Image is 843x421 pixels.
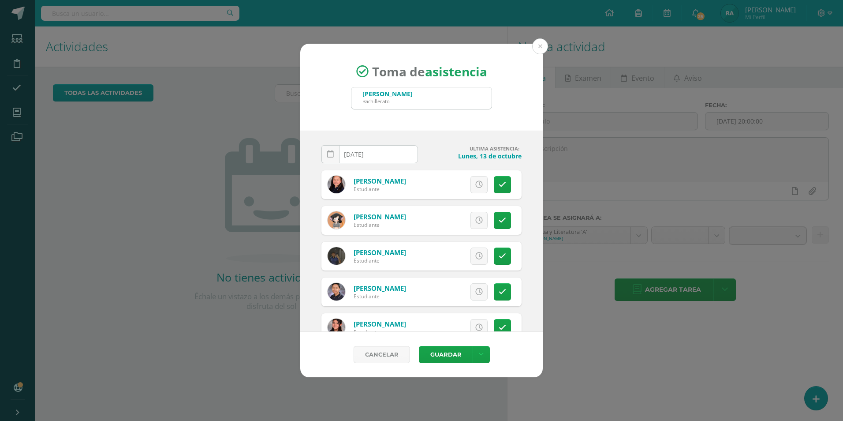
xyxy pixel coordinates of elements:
div: Estudiante [354,221,406,229]
span: Toma de [372,63,487,80]
a: [PERSON_NAME] [354,320,406,328]
img: 80f565180809f080e7f96b504fc48796.png [328,319,345,336]
div: Estudiante [354,328,406,336]
strong: asistencia [425,63,487,80]
img: 826da7588de3193f7bdd37ee5d76658b.png [328,283,345,301]
h4: ULTIMA ASISTENCIA: [425,145,522,152]
button: Guardar [419,346,473,363]
img: 538ef9fad96f0415af82e03a5c5c9d1e.png [328,211,345,229]
img: 8b70541adb11bfee0fae2b8b8f0c39e1.png [328,247,345,265]
a: Cancelar [354,346,410,363]
button: Close (Esc) [532,38,548,54]
a: [PERSON_NAME] [354,248,406,257]
a: [PERSON_NAME] [354,177,406,185]
input: Busca un grado o sección aquí... [351,87,492,109]
a: [PERSON_NAME] [354,212,406,221]
input: Fecha de Inasistencia [322,146,418,163]
div: Bachillerato [362,98,413,105]
div: Estudiante [354,257,406,264]
a: [PERSON_NAME] [354,284,406,293]
div: Estudiante [354,185,406,193]
div: Estudiante [354,293,406,300]
img: 81850de7c282d90d51a38d0b15d6c3fc.png [328,176,345,193]
div: [PERSON_NAME] [362,90,413,98]
h4: Lunes, 13 de octubre [425,152,522,160]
